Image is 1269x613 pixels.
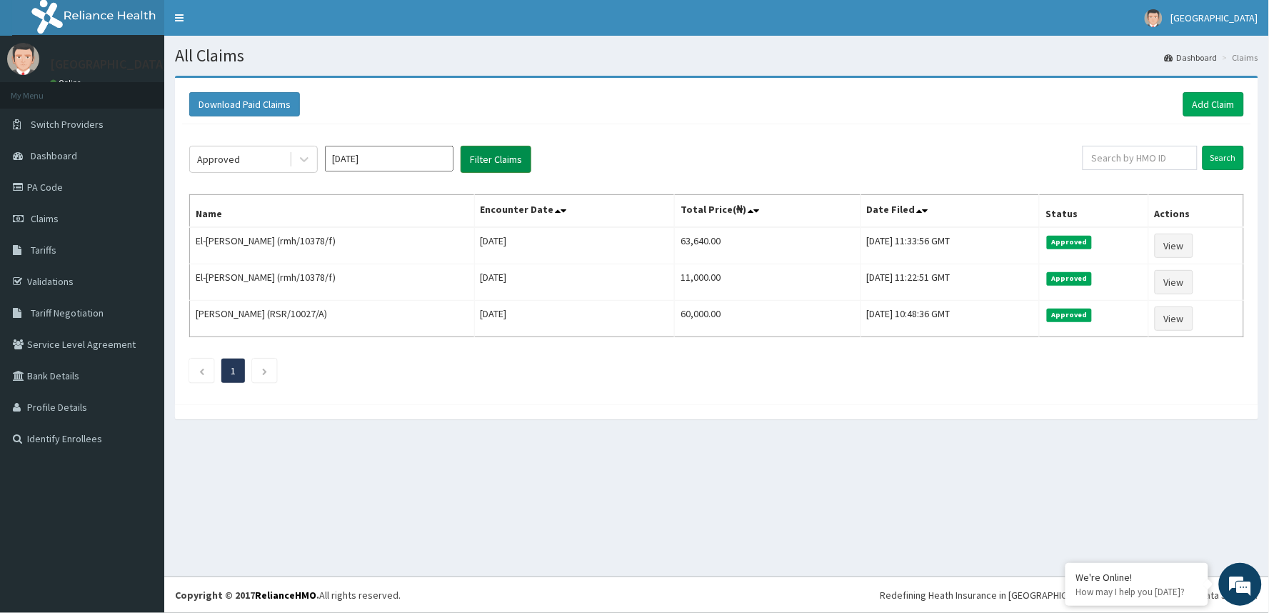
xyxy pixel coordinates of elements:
span: Switch Providers [31,118,104,131]
td: [PERSON_NAME] (RSR/10027/A) [190,301,475,337]
a: View [1155,270,1193,294]
span: Approved [1047,309,1092,322]
a: View [1155,306,1193,331]
td: El-[PERSON_NAME] (rmh/10378/f) [190,264,475,301]
td: [DATE] 11:22:51 GMT [861,264,1040,301]
a: View [1155,234,1193,258]
td: [DATE] 11:33:56 GMT [861,227,1040,264]
img: d_794563401_company_1708531726252_794563401 [26,71,58,107]
span: Dashboard [31,149,77,162]
footer: All rights reserved. [164,577,1269,613]
td: [DATE] 10:48:36 GMT [861,301,1040,337]
td: [DATE] [474,301,675,337]
img: User Image [1145,9,1163,27]
td: 60,000.00 [675,301,861,337]
span: Claims [31,212,59,225]
th: Status [1040,195,1149,228]
div: Minimize live chat window [234,7,269,41]
p: [GEOGRAPHIC_DATA] [50,58,168,71]
div: Redefining Heath Insurance in [GEOGRAPHIC_DATA] using Telemedicine and Data Science! [881,588,1258,602]
p: How may I help you today? [1076,586,1198,598]
input: Search [1203,146,1244,170]
th: Encounter Date [474,195,675,228]
textarea: Type your message and hit 'Enter' [7,390,272,440]
a: Page 1 is your current page [231,364,236,377]
span: We're online! [83,180,197,324]
button: Download Paid Claims [189,92,300,116]
th: Total Price(₦) [675,195,861,228]
div: Chat with us now [74,80,240,99]
td: [DATE] [474,264,675,301]
li: Claims [1219,51,1258,64]
td: El-[PERSON_NAME] (rmh/10378/f) [190,227,475,264]
a: Next page [261,364,268,377]
th: Actions [1149,195,1244,228]
a: RelianceHMO [255,589,316,602]
td: 11,000.00 [675,264,861,301]
span: [GEOGRAPHIC_DATA] [1171,11,1258,24]
span: Tariff Negotiation [31,306,104,319]
a: Add Claim [1183,92,1244,116]
input: Search by HMO ID [1083,146,1198,170]
td: 63,640.00 [675,227,861,264]
div: We're Online! [1076,571,1198,584]
td: [DATE] [474,227,675,264]
h1: All Claims [175,46,1258,65]
img: User Image [7,43,39,75]
th: Name [190,195,475,228]
a: Previous page [199,364,205,377]
span: Approved [1047,236,1092,249]
button: Filter Claims [461,146,531,173]
a: Dashboard [1165,51,1218,64]
span: Approved [1047,272,1092,285]
span: Tariffs [31,244,56,256]
a: Online [50,78,84,88]
div: Approved [197,152,240,166]
input: Select Month and Year [325,146,453,171]
strong: Copyright © 2017 . [175,589,319,602]
th: Date Filed [861,195,1040,228]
